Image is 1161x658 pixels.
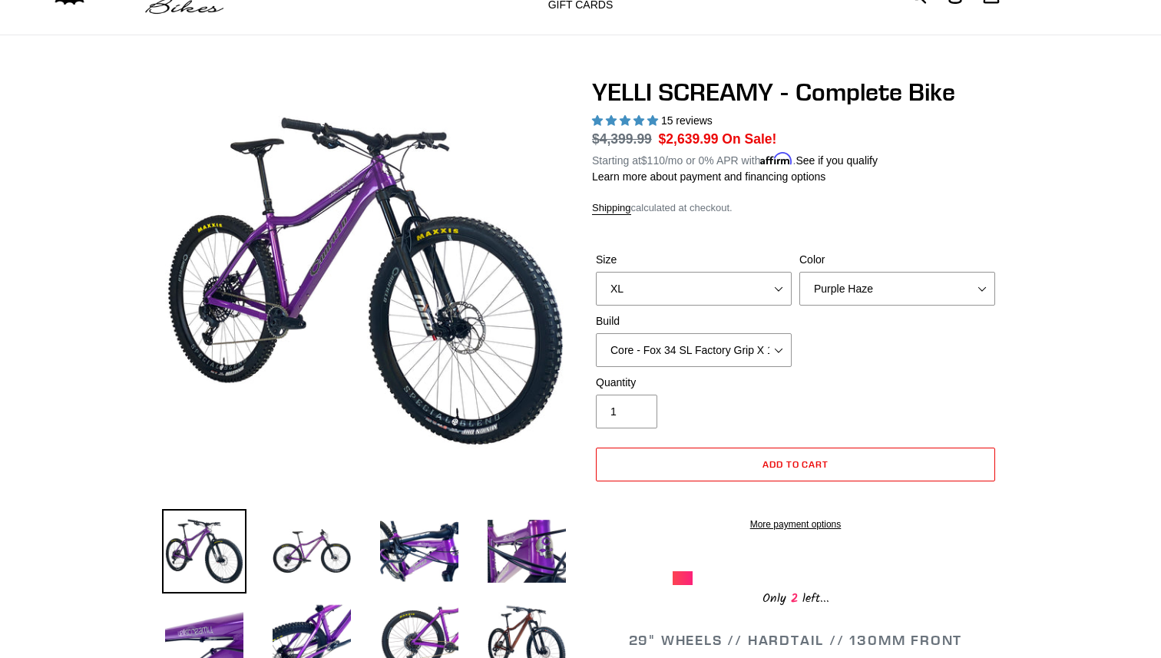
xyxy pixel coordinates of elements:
span: 15 reviews [661,114,713,127]
a: Learn more about payment and financing options [592,170,825,183]
span: On Sale! [722,129,776,149]
a: Shipping [592,202,631,215]
span: $110 [641,154,665,167]
span: Add to cart [762,458,829,470]
label: Color [799,252,995,268]
img: Load image into Gallery viewer, YELLI SCREAMY - Complete Bike [270,509,354,594]
button: Add to cart [596,448,995,481]
img: Load image into Gallery viewer, YELLI SCREAMY - Complete Bike [377,509,461,594]
span: Affirm [760,152,792,165]
span: 2 [786,589,802,608]
div: Only left... [673,585,918,609]
h1: YELLI SCREAMY - Complete Bike [592,78,999,107]
p: Starting at /mo or 0% APR with . [592,149,878,169]
label: Build [596,313,792,329]
span: 29" WHEELS // HARDTAIL // 130MM FRONT [629,631,963,649]
a: More payment options [596,517,995,531]
div: calculated at checkout. [592,200,999,216]
label: Size [596,252,792,268]
label: Quantity [596,375,792,391]
img: Load image into Gallery viewer, YELLI SCREAMY - Complete Bike [162,509,246,594]
s: $4,399.99 [592,131,652,147]
span: $2,639.99 [659,131,719,147]
img: Load image into Gallery viewer, YELLI SCREAMY - Complete Bike [485,509,569,594]
a: See if you qualify - Learn more about Affirm Financing (opens in modal) [795,154,878,167]
span: 5.00 stars [592,114,661,127]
